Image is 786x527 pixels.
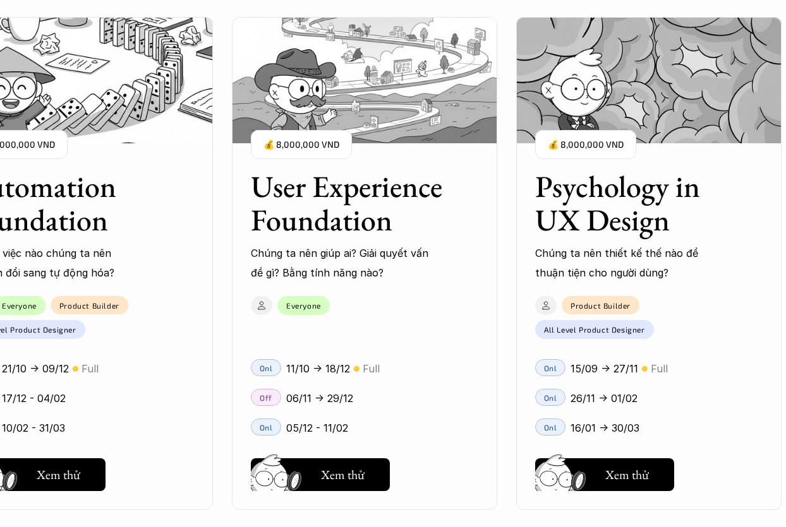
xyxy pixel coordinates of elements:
p: 11/10 -> 18/12 [286,359,350,378]
p: Onl [260,423,273,432]
p: 05/12 - 11/02 [286,418,348,437]
p: Product Builder [571,301,631,310]
p: 🟡 [641,364,648,374]
h3: User Experience Foundation [251,170,447,237]
p: Chúng ta nên thiết kế thế nào để thuận tiện cho người dùng? [535,244,718,282]
a: Xem thử [535,453,674,491]
p: Onl [260,364,273,372]
p: 🟡 [353,364,360,374]
button: Xem thử [535,458,674,491]
h3: Psychology in UX Design [535,170,731,237]
button: Xem thử [251,458,390,491]
p: 26/11 -> 01/02 [571,389,638,408]
p: All Level Product Designer [544,325,645,334]
p: Off [260,393,272,402]
p: 15/09 -> 27/11 [571,359,638,378]
p: Full [363,359,380,378]
h5: Xem thử [321,466,365,483]
p: Full [651,359,668,378]
h5: Xem thử [605,466,649,483]
p: Onl [544,364,557,372]
p: Everyone [286,301,321,310]
p: 06/11 -> 29/12 [286,389,353,408]
p: 💰 8,000,000 VND [548,136,624,153]
p: Chúng ta nên giúp ai? Giải quyết vấn đề gì? Bằng tính năng nào? [251,244,434,282]
p: Onl [544,423,557,432]
a: Xem thử [251,453,390,491]
p: 💰 8,000,000 VND [263,136,339,153]
p: Onl [544,393,557,402]
p: 16/01 -> 30/03 [571,418,639,437]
